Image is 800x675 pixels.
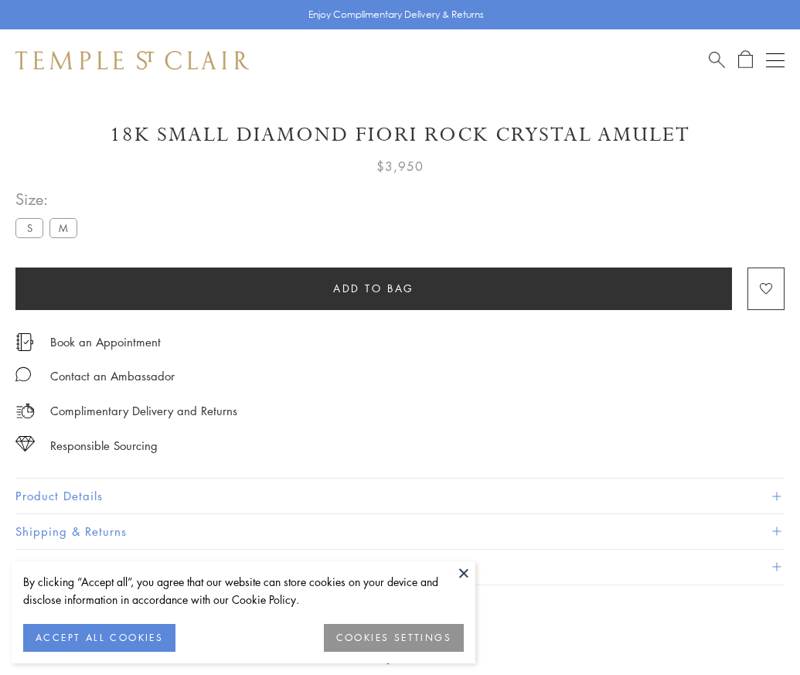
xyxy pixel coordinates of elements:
img: Temple St. Clair [15,51,249,70]
label: S [15,218,43,237]
span: Add to bag [333,280,414,297]
label: M [49,218,77,237]
a: Book an Appointment [50,333,161,350]
button: ACCEPT ALL COOKIES [23,624,175,652]
a: Open Shopping Bag [738,50,753,70]
button: Product Details [15,479,785,513]
a: Search [709,50,725,70]
button: COOKIES SETTINGS [324,624,464,652]
img: icon_delivery.svg [15,401,35,421]
img: MessageIcon-01_2.svg [15,366,31,382]
button: Shipping & Returns [15,514,785,549]
img: icon_appointment.svg [15,333,34,351]
div: By clicking “Accept all”, you agree that our website can store cookies on your device and disclos... [23,573,464,609]
p: Complimentary Delivery and Returns [50,401,237,421]
p: Enjoy Complimentary Delivery & Returns [308,7,484,22]
button: Open navigation [766,51,785,70]
div: Responsible Sourcing [50,436,158,455]
button: Gifting [15,550,785,585]
h1: 18K Small Diamond Fiori Rock Crystal Amulet [15,121,785,148]
img: icon_sourcing.svg [15,436,35,452]
span: $3,950 [376,156,424,176]
div: Contact an Ambassador [50,366,175,386]
span: Size: [15,186,83,212]
button: Add to bag [15,268,732,310]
